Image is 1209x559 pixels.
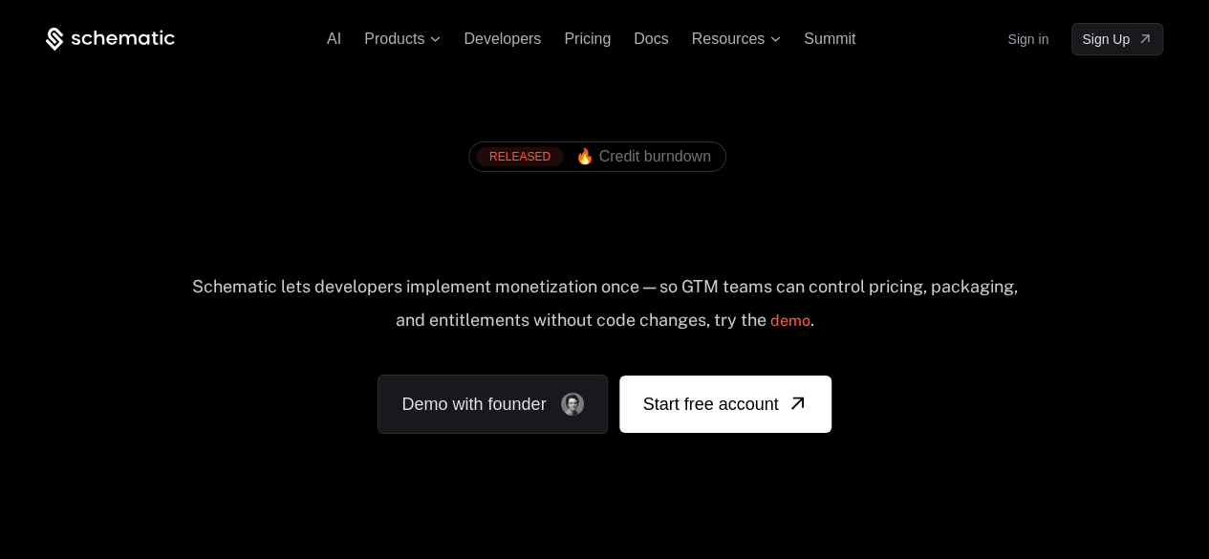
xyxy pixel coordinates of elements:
a: AI [327,31,341,47]
a: Sign in [1007,24,1048,54]
a: Developers [464,31,541,47]
div: Schematic lets developers implement monetization once — so GTM teams can control pricing, packagi... [185,276,1024,344]
img: Founder [561,393,584,416]
div: RELEASED [476,147,564,166]
span: 🔥 Credit burndown [575,148,711,165]
a: demo [769,298,810,344]
a: Summit [804,31,855,47]
a: Docs [634,31,668,47]
a: [object Object] [1071,23,1163,55]
span: Sign Up [1082,30,1130,49]
span: Start free account [642,391,778,418]
a: [object Object] [619,376,831,433]
span: Resources [692,31,765,48]
a: Demo with founder, ,[object Object] [378,375,608,434]
a: Pricing [564,31,611,47]
span: Products [364,31,424,48]
a: [object Object],[object Object] [476,147,711,166]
